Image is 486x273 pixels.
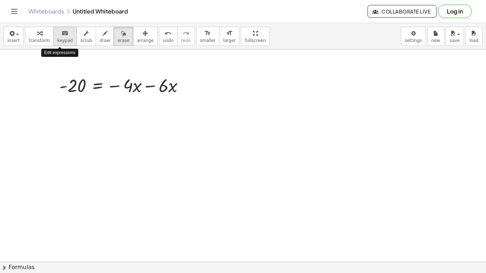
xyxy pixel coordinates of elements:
span: smaller [200,38,216,43]
button: format_sizesmaller [196,27,220,46]
span: undo [163,38,174,43]
span: keypad [57,38,73,43]
span: redo [181,38,191,43]
div: Edit expressions [41,49,78,57]
button: keyboardkeypad [53,27,77,46]
button: Collaborate Live [368,5,437,18]
span: fullscreen [245,38,265,43]
button: new [427,27,444,46]
span: draw [100,38,110,43]
button: settings [401,27,426,46]
button: format_sizelarger [219,27,239,46]
button: save [446,27,464,46]
span: scrub [80,38,92,43]
button: erase [113,27,133,46]
button: transform [25,27,54,46]
button: undoundo [159,27,178,46]
a: Whiteboards [28,8,64,15]
span: arrange [137,38,154,43]
span: transform [29,38,50,43]
button: arrange [133,27,158,46]
i: redo [183,29,189,38]
button: draw [96,27,114,46]
button: fullscreen [241,27,269,46]
span: settings [405,38,422,43]
span: new [431,38,440,43]
button: scrub [76,27,96,46]
button: redoredo [177,27,195,46]
button: Log in [438,5,472,18]
button: Toggle navigation [9,6,20,17]
span: insert [7,38,20,43]
button: load [465,27,482,46]
span: erase [117,38,129,43]
span: larger [223,38,236,43]
i: keyboard [62,29,68,38]
span: save [450,38,460,43]
span: Collaborate Live [374,8,430,15]
i: format_size [204,29,211,38]
i: format_size [226,29,233,38]
span: load [469,38,479,43]
i: undo [165,29,171,38]
button: insert [4,27,23,46]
